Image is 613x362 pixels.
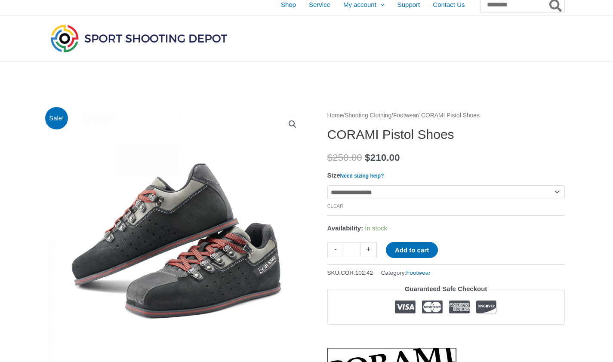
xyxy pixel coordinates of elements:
[345,112,391,119] a: Shooting Clothing
[49,22,229,54] img: Sport Shooting Depot
[45,107,68,130] span: Sale!
[386,242,438,258] button: Add to cart
[341,270,373,276] span: COR.102.42
[365,224,387,232] span: In stock
[406,270,430,276] a: Footwear
[327,112,343,119] a: Home
[360,242,377,257] a: +
[327,331,565,341] iframe: Customer reviews powered by Trustpilot
[327,203,344,209] a: Clear options
[327,110,565,121] nav: Breadcrumb
[327,172,384,179] label: Size
[327,127,565,142] h1: CORAMI Pistol Shoes
[365,152,400,163] bdi: 210.00
[327,267,373,278] span: SKU:
[393,112,418,119] a: Footwear
[340,173,384,179] a: Need sizing help?
[285,117,300,132] a: View full-screen image gallery
[401,283,491,295] legend: Guaranteed Safe Checkout
[327,224,363,232] span: Availability:
[327,242,344,257] a: -
[365,152,370,163] span: $
[327,152,333,163] span: $
[344,242,360,257] input: Product quantity
[327,152,362,163] bdi: 250.00
[381,267,431,278] span: Category:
